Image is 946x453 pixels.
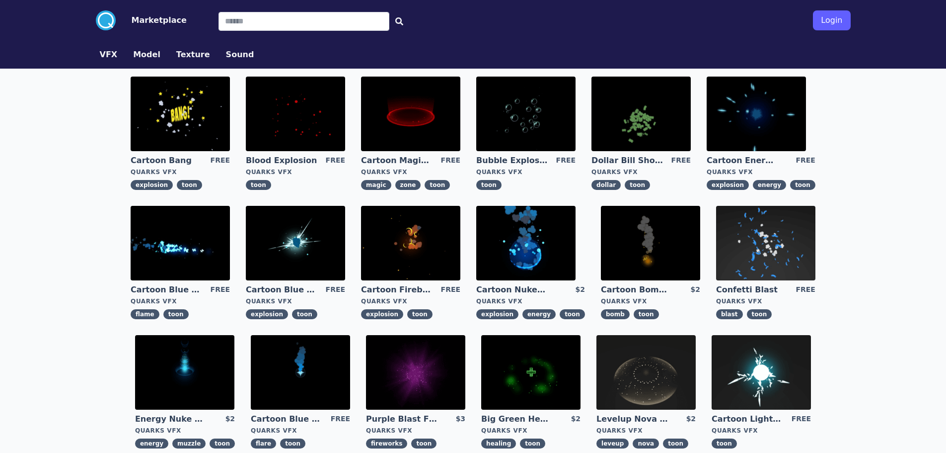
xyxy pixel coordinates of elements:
img: imgAlt [135,335,234,410]
img: imgAlt [361,77,460,151]
div: FREE [556,155,576,166]
span: energy [753,180,786,190]
span: toon [663,439,688,449]
div: FREE [211,284,230,295]
a: Big Green Healing Effect [481,414,553,425]
img: imgAlt [591,77,691,151]
span: flare [251,439,276,449]
a: Cartoon Bang [131,155,202,166]
img: imgAlt [707,77,806,151]
div: FREE [326,284,345,295]
div: Quarks VFX [712,427,811,435]
span: toon [177,180,202,190]
a: Sound [218,49,262,61]
a: Levelup Nova Effect [596,414,668,425]
img: imgAlt [476,206,576,280]
div: FREE [441,155,460,166]
a: Cartoon Blue Flare [251,414,322,425]
div: Quarks VFX [361,168,460,176]
button: VFX [100,49,118,61]
img: imgAlt [601,206,700,280]
div: Quarks VFX [135,427,235,435]
span: energy [135,439,168,449]
a: Cartoon Nuke Energy Explosion [476,284,548,295]
span: dollar [591,180,621,190]
span: leveup [596,439,629,449]
a: Energy Nuke Muzzle Flash [135,414,207,425]
span: toon [246,180,271,190]
a: Cartoon Blue Flamethrower [131,284,202,295]
a: Marketplace [116,14,187,26]
div: $2 [575,284,584,295]
div: $2 [225,414,235,425]
span: bomb [601,309,630,319]
span: toon [292,309,317,319]
span: magic [361,180,391,190]
img: imgAlt [596,335,696,410]
button: Sound [226,49,254,61]
a: Cartoon Fireball Explosion [361,284,433,295]
button: Marketplace [132,14,187,26]
img: imgAlt [476,77,576,151]
button: Model [133,49,160,61]
span: flame [131,309,159,319]
span: toon [625,180,650,190]
div: Quarks VFX [481,427,581,435]
span: explosion [707,180,749,190]
a: Cartoon Magic Zone [361,155,433,166]
img: imgAlt [716,206,815,280]
span: toon [747,309,772,319]
div: Quarks VFX [591,168,691,176]
img: imgAlt [131,206,230,280]
div: Quarks VFX [716,297,815,305]
div: Quarks VFX [251,427,350,435]
span: toon [280,439,305,449]
div: $2 [690,284,700,295]
span: toon [425,180,450,190]
div: Quarks VFX [476,297,585,305]
span: energy [522,309,556,319]
span: toon [476,180,502,190]
div: Quarks VFX [131,297,230,305]
a: Cartoon Energy Explosion [707,155,778,166]
div: $2 [571,414,581,425]
a: Cartoon Blue Gas Explosion [246,284,317,295]
span: toon [520,439,545,449]
div: Quarks VFX [596,427,696,435]
a: Bubble Explosion [476,155,548,166]
span: nova [633,439,659,449]
img: imgAlt [366,335,465,410]
img: imgAlt [246,77,345,151]
span: explosion [131,180,173,190]
a: Dollar Bill Shower [591,155,663,166]
div: FREE [796,284,815,295]
span: toon [634,309,659,319]
div: FREE [796,155,815,166]
span: blast [716,309,743,319]
img: imgAlt [361,206,460,280]
div: Quarks VFX [476,168,576,176]
img: imgAlt [251,335,350,410]
span: toon [712,439,737,449]
span: explosion [246,309,288,319]
input: Search [218,12,389,31]
a: Confetti Blast [716,284,788,295]
a: Cartoon Lightning Ball [712,414,783,425]
div: Quarks VFX [246,297,345,305]
a: Cartoon Bomb Fuse [601,284,672,295]
span: toon [407,309,433,319]
div: $3 [456,414,465,425]
span: toon [411,439,437,449]
button: Texture [176,49,210,61]
img: imgAlt [131,77,230,151]
div: Quarks VFX [601,297,700,305]
div: Quarks VFX [131,168,230,176]
a: Purple Blast Fireworks [366,414,437,425]
div: FREE [326,155,345,166]
a: Model [125,49,168,61]
img: imgAlt [481,335,581,410]
div: FREE [441,284,460,295]
a: Login [813,6,850,34]
span: toon [560,309,585,319]
div: $2 [686,414,696,425]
